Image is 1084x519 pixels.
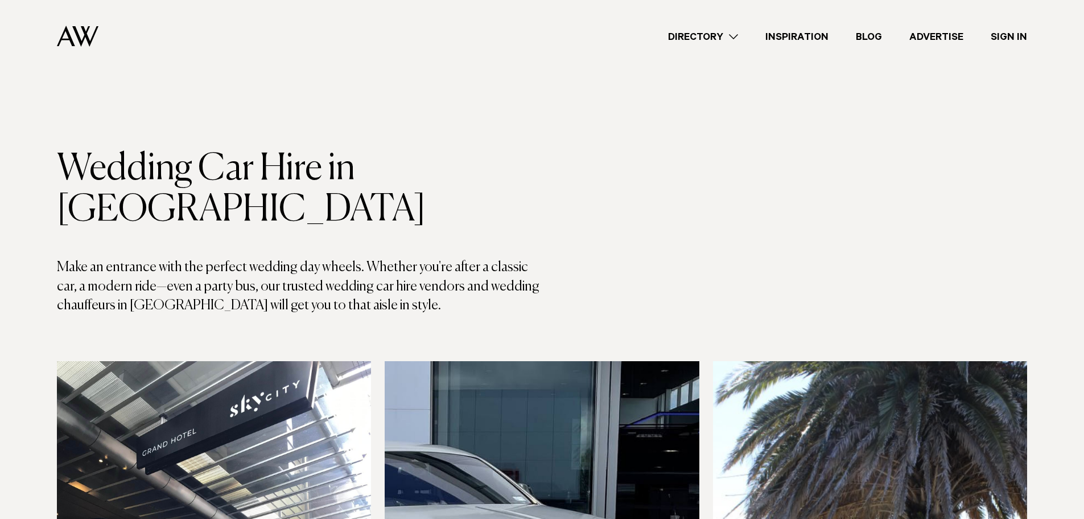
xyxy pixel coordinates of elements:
a: Advertise [896,29,977,44]
a: Sign In [977,29,1041,44]
p: Make an entrance with the perfect wedding day wheels. Whether you're after a classic car, a moder... [57,258,542,316]
a: Inspiration [752,29,842,44]
h1: Wedding Car Hire in [GEOGRAPHIC_DATA] [57,149,542,231]
a: Blog [842,29,896,44]
img: Auckland Weddings Logo [57,26,98,47]
a: Directory [654,29,752,44]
